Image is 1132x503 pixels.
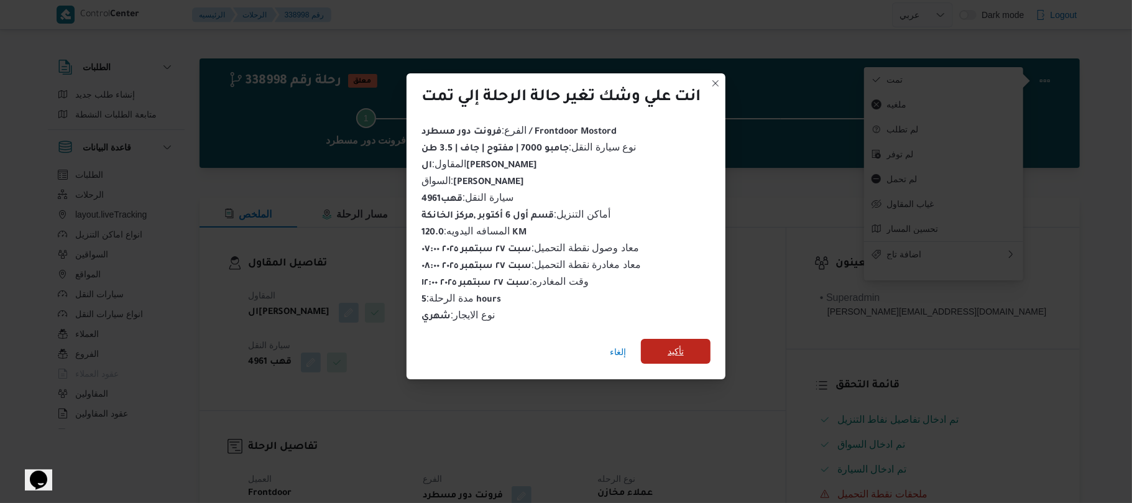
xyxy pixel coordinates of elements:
[421,279,530,288] b: سبت ٢٧ سبتمبر ٢٠٢٥ ١٢:٠٠
[421,209,610,219] span: أماكن التنزيل :
[421,144,569,154] b: جامبو 7000 | مفتوح | جاف | 3.5 طن
[421,195,462,205] b: قهب4961
[421,262,531,272] b: سبت ٢٧ سبتمبر ٢٠٢٥ ٠٨:٠٠
[421,88,701,108] div: انت علي وشك تغير حالة الرحلة إلي تمت
[641,339,711,364] button: تأكيد
[421,312,451,322] b: شهري
[421,228,527,238] b: 120.0 KM
[421,310,495,320] span: نوع الايجار :
[421,125,617,136] span: الفرع :
[421,142,636,152] span: نوع سيارة النقل :
[708,76,723,91] button: Closes this modal window
[421,192,513,203] span: سيارة النقل :
[421,295,501,305] b: 5 hours
[421,276,589,287] span: وقت المغادره :
[421,259,641,270] span: معاد مغادرة نقطة التحميل :
[610,344,626,359] span: إلغاء
[421,211,554,221] b: قسم أول 6 أكتوبر ,مركز الخانكة
[668,344,684,359] span: تأكيد
[421,161,537,171] b: ال[PERSON_NAME]
[453,178,524,188] b: [PERSON_NAME]
[421,245,531,255] b: سبت ٢٧ سبتمبر ٢٠٢٥ ٠٧:٠٠
[12,453,52,491] iframe: chat widget
[421,226,527,236] span: المسافه اليدويه :
[421,159,537,169] span: المقاول :
[421,293,501,303] span: مدة الرحلة :
[421,242,639,253] span: معاد وصول نقطة التحميل :
[421,127,617,137] b: فرونت دور مسطرد / Frontdoor Mostord
[605,339,631,364] button: إلغاء
[421,175,524,186] span: السواق :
